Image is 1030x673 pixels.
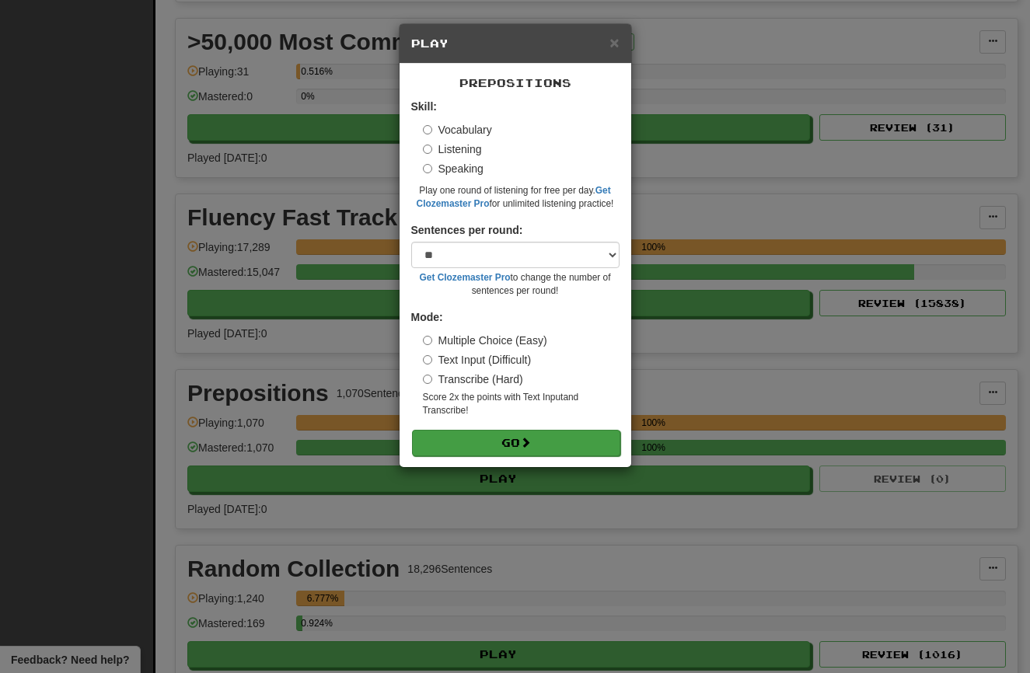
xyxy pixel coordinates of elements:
input: Text Input (Difficult) [423,355,432,364]
strong: Skill: [411,100,437,113]
label: Vocabulary [423,122,492,138]
label: Text Input (Difficult) [423,352,532,368]
input: Multiple Choice (Easy) [423,336,432,345]
small: Score 2x the points with Text Input and Transcribe ! [423,391,620,417]
input: Speaking [423,164,432,173]
small: to change the number of sentences per round! [411,271,620,298]
button: Go [412,430,620,456]
label: Transcribe (Hard) [423,371,523,387]
label: Multiple Choice (Easy) [423,333,547,348]
input: Listening [423,145,432,154]
span: × [609,33,619,51]
label: Speaking [423,161,484,176]
strong: Mode: [411,311,443,323]
h5: Play [411,36,620,51]
input: Transcribe (Hard) [423,375,432,384]
label: Listening [423,141,482,157]
small: Play one round of listening for free per day. for unlimited listening practice! [411,184,620,211]
label: Sentences per round: [411,222,523,238]
span: Prepositions [459,76,571,89]
a: Get Clozemaster Pro [420,272,511,283]
input: Vocabulary [423,125,432,134]
button: Close [609,34,619,51]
